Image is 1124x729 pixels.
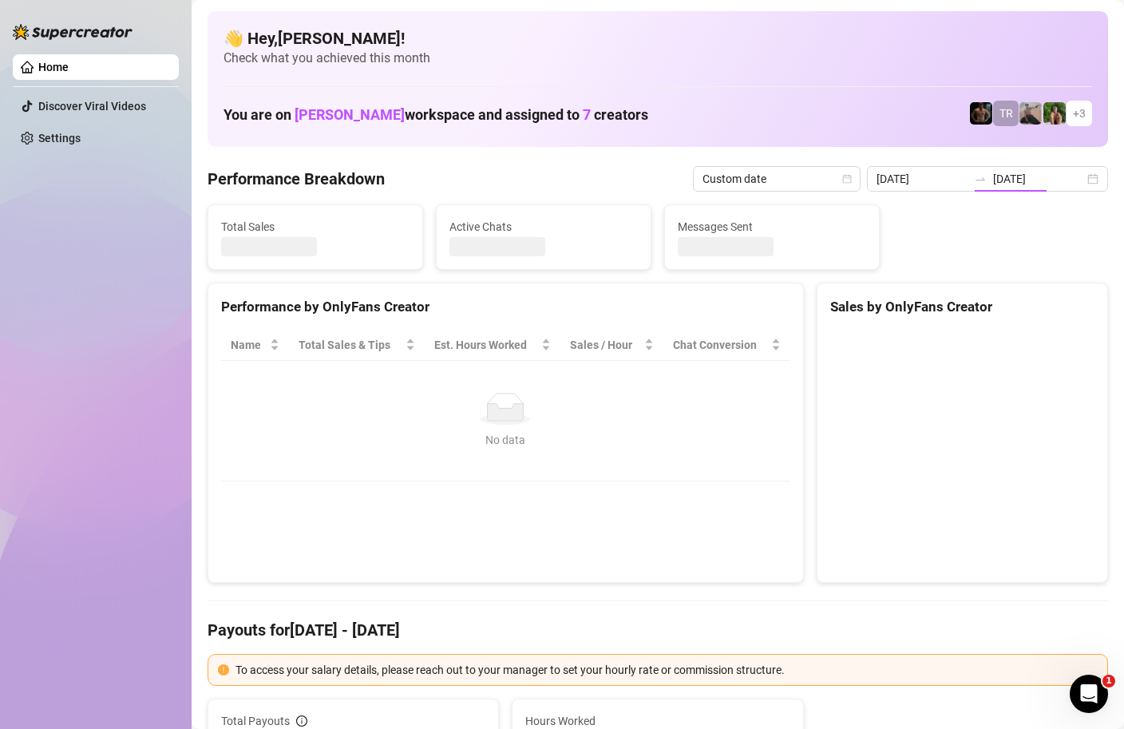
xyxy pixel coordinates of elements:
span: Total Sales & Tips [299,336,402,354]
h4: Payouts for [DATE] - [DATE] [208,619,1108,641]
th: Sales / Hour [560,330,663,361]
span: 1 [1102,675,1115,687]
th: Total Sales & Tips [289,330,424,361]
span: calendar [842,174,852,184]
span: swap-right [974,172,987,185]
img: logo-BBDzfeDw.svg [13,24,133,40]
h4: Performance Breakdown [208,168,385,190]
span: Check what you achieved this month [224,50,1092,67]
iframe: Intercom live chat [1070,675,1108,713]
th: Chat Conversion [663,330,790,361]
span: 7 [583,106,591,123]
div: Est. Hours Worked [434,336,539,354]
span: [PERSON_NAME] [295,106,405,123]
img: Trent [970,102,992,125]
input: End date [993,170,1084,188]
div: Performance by OnlyFans Creator [221,296,790,318]
span: Messages Sent [678,218,866,236]
img: Nathaniel [1043,102,1066,125]
span: Active Chats [449,218,638,236]
input: Start date [877,170,968,188]
div: No data [237,431,774,449]
span: Total Sales [221,218,410,236]
span: to [974,172,987,185]
div: Sales by OnlyFans Creator [830,296,1094,318]
a: Settings [38,132,81,145]
span: + 3 [1073,105,1086,122]
span: info-circle [296,715,307,727]
span: Sales / Hour [570,336,641,354]
div: To access your salary details, please reach out to your manager to set your hourly rate or commis... [235,661,1098,679]
th: Name [221,330,289,361]
span: Custom date [702,167,851,191]
h1: You are on workspace and assigned to creators [224,106,648,124]
span: TR [999,105,1013,122]
h4: 👋 Hey, [PERSON_NAME] ! [224,27,1092,50]
a: Home [38,61,69,73]
img: LC [1019,102,1042,125]
span: exclamation-circle [218,664,229,676]
a: Discover Viral Videos [38,100,146,113]
span: Chat Conversion [673,336,768,354]
span: Name [231,336,267,354]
